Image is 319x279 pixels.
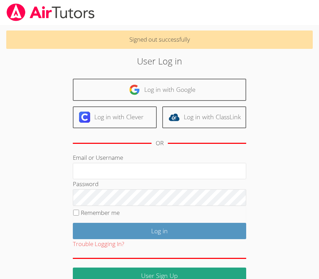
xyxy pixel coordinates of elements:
[169,112,180,123] img: classlink-logo-d6bb404cc1216ec64c9a2012d9dc4662098be43eaf13dc465df04b49fa7ab582.svg
[73,79,246,101] a: Log in with Google
[73,239,124,249] button: Trouble Logging In?
[162,106,246,128] a: Log in with ClassLink
[6,30,312,49] p: Signed out successfully
[79,112,90,123] img: clever-logo-6eab21bc6e7a338710f1a6ff85c0baf02591cd810cc4098c63d3a4b26e2feb20.svg
[129,84,140,95] img: google-logo-50288ca7cdecda66e5e0955fdab243c47b7ad437acaf1139b6f446037453330a.svg
[45,54,274,68] h2: User Log in
[73,180,98,188] label: Password
[6,3,95,21] img: airtutors_banner-c4298cdbf04f3fff15de1276eac7730deb9818008684d7c2e4769d2f7ddbe033.png
[73,223,246,239] input: Log in
[156,138,164,148] div: OR
[81,209,120,217] label: Remember me
[73,106,157,128] a: Log in with Clever
[73,154,123,162] label: Email or Username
